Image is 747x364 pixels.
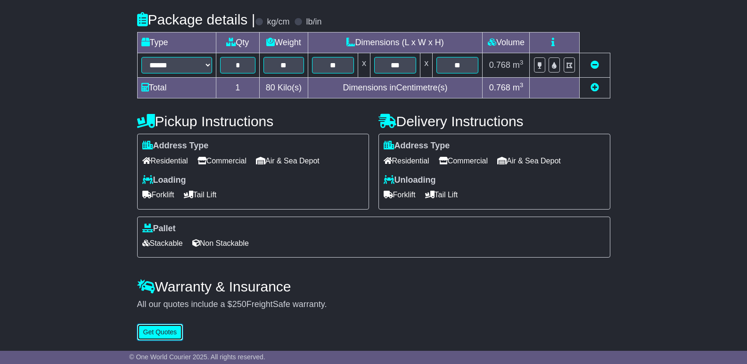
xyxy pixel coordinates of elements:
[266,83,275,92] span: 80
[497,154,561,168] span: Air & Sea Depot
[137,113,369,129] h4: Pickup Instructions
[137,32,216,53] td: Type
[591,83,599,92] a: Add new item
[232,299,246,309] span: 250
[137,12,255,27] h4: Package details |
[308,78,483,98] td: Dimensions in Centimetre(s)
[425,187,458,202] span: Tail Lift
[384,154,429,168] span: Residential
[384,187,416,202] span: Forklift
[591,60,599,70] a: Remove this item
[137,299,610,310] div: All our quotes include a $ FreightSafe warranty.
[260,32,308,53] td: Weight
[216,78,260,98] td: 1
[308,32,483,53] td: Dimensions (L x W x H)
[489,60,510,70] span: 0.768
[142,224,176,234] label: Pallet
[137,78,216,98] td: Total
[260,78,308,98] td: Kilo(s)
[489,83,510,92] span: 0.768
[483,32,530,53] td: Volume
[420,53,433,78] td: x
[384,175,436,186] label: Unloading
[137,279,610,294] h4: Warranty & Insurance
[216,32,260,53] td: Qty
[184,187,217,202] span: Tail Lift
[142,187,174,202] span: Forklift
[192,236,249,251] span: Non Stackable
[142,175,186,186] label: Loading
[513,60,524,70] span: m
[439,154,488,168] span: Commercial
[513,83,524,92] span: m
[256,154,320,168] span: Air & Sea Depot
[137,324,183,340] button: Get Quotes
[142,236,183,251] span: Stackable
[520,59,524,66] sup: 3
[384,141,450,151] label: Address Type
[267,17,289,27] label: kg/cm
[142,154,188,168] span: Residential
[197,154,246,168] span: Commercial
[520,81,524,89] sup: 3
[378,113,610,129] h4: Delivery Instructions
[142,141,209,151] label: Address Type
[358,53,370,78] td: x
[129,353,265,361] span: © One World Courier 2025. All rights reserved.
[306,17,321,27] label: lb/in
